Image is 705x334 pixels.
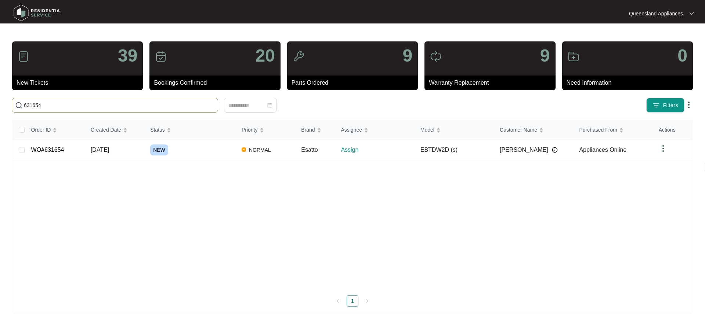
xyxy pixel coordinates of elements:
[579,126,617,134] span: Purchased From
[242,147,246,152] img: Vercel Logo
[18,51,29,62] img: icon
[236,120,295,140] th: Priority
[653,120,693,140] th: Actions
[11,2,62,24] img: residentia service logo
[677,47,687,65] p: 0
[301,147,318,153] span: Esatto
[336,299,340,303] span: left
[361,295,373,307] button: right
[500,126,537,134] span: Customer Name
[242,126,258,134] span: Priority
[25,120,85,140] th: Order ID
[684,100,693,109] img: dropdown arrow
[429,78,555,87] p: Warranty Replacement
[246,146,274,154] span: NORMAL
[568,51,579,62] img: icon
[500,146,548,154] span: [PERSON_NAME]
[91,126,121,134] span: Created Date
[646,98,684,113] button: filter iconFilters
[361,295,373,307] li: Next Page
[579,147,626,153] span: Appliances Online
[292,78,418,87] p: Parts Ordered
[31,147,64,153] a: WO#631654
[332,295,344,307] li: Previous Page
[15,102,22,109] img: search-icon
[295,120,335,140] th: Brand
[154,78,280,87] p: Bookings Confirmed
[332,295,344,307] button: left
[430,51,442,62] img: icon
[690,12,694,15] img: dropdown arrow
[341,126,362,134] span: Assignee
[415,140,494,160] td: EBTDW2D (s)
[652,102,660,109] img: filter icon
[118,47,137,65] p: 39
[335,120,414,140] th: Assignee
[255,47,275,65] p: 20
[155,51,167,62] img: icon
[629,10,683,17] p: Queensland Appliances
[150,126,165,134] span: Status
[91,147,109,153] span: [DATE]
[347,295,358,307] li: 1
[85,120,144,140] th: Created Date
[573,120,652,140] th: Purchased From
[494,120,573,140] th: Customer Name
[402,47,412,65] p: 9
[567,78,693,87] p: Need Information
[347,296,358,307] a: 1
[663,102,678,109] span: Filters
[150,144,168,155] span: NEW
[540,47,550,65] p: 9
[301,126,315,134] span: Brand
[24,101,215,109] input: Search by Order Id, Assignee Name, Customer Name, Brand and Model
[415,120,494,140] th: Model
[365,299,369,303] span: right
[293,51,304,62] img: icon
[552,147,558,153] img: Info icon
[420,126,434,134] span: Model
[17,78,143,87] p: New Tickets
[341,146,414,154] p: Assign
[144,120,236,140] th: Status
[31,126,51,134] span: Order ID
[659,144,668,153] img: dropdown arrow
